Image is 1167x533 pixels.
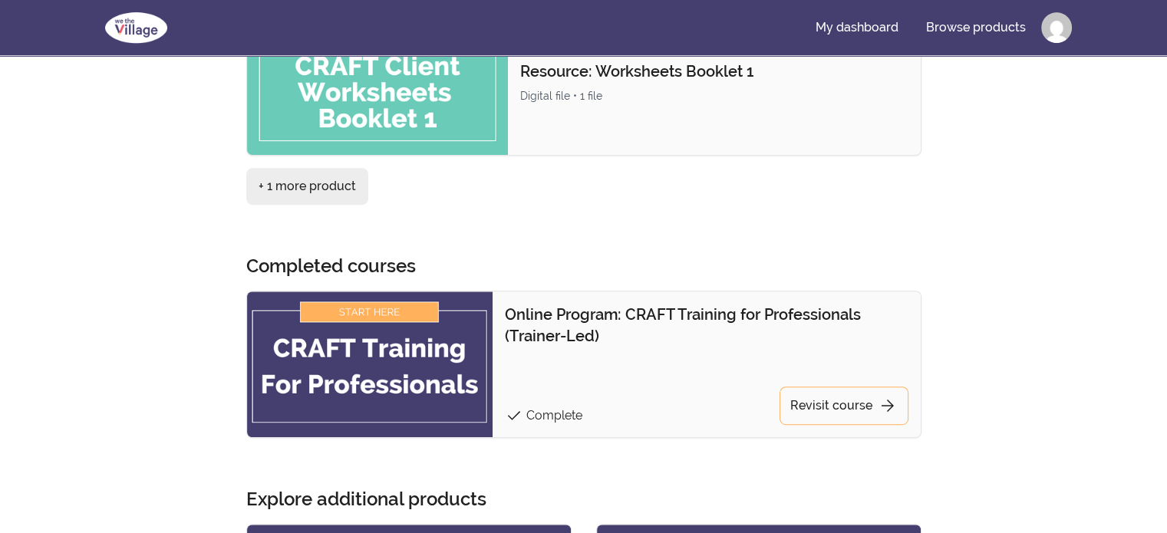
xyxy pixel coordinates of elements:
[246,8,921,156] a: Product image for Resource: Worksheets Booklet 1Resource: Worksheets Booklet 1Digital file • 1 file
[914,9,1038,46] a: Browse products
[520,61,908,82] p: Resource: Worksheets Booklet 1
[1041,12,1072,43] img: Profile image for Jessica
[505,304,908,347] p: Online Program: CRAFT Training for Professionals (Trainer-Led)
[520,88,908,104] div: Digital file • 1 file
[526,408,582,423] span: Complete
[780,387,908,425] a: Revisit coursearrow_forward
[247,291,493,437] img: Product image for Online Program: CRAFT Training for Professionals (Trainer-Led)
[246,168,368,205] a: + 1 more product
[505,406,523,425] span: check
[803,9,1072,46] nav: Main
[879,396,897,415] span: arrow_forward
[246,254,416,278] h3: Completed courses
[247,9,509,155] img: Product image for Resource: Worksheets Booklet 1
[96,9,176,46] img: We The Village logo
[246,487,486,512] h3: Explore additional products
[803,9,911,46] a: My dashboard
